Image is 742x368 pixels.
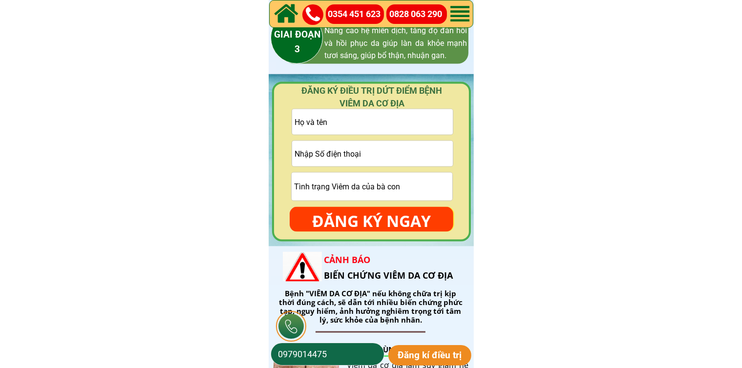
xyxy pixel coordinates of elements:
span: Nâng cao hệ miễn dịch, tăng độ đàn hồi và hồi phục da giúp làn da khỏe mạnh tươi sáng, giúp bổ th... [325,26,467,60]
p: ĐĂNG KÝ NGAY [290,207,453,235]
a: 0828 063 290 [389,7,447,21]
h2: BIẾN CHỨNG VIÊM DA CƠ ĐỊA [317,250,476,285]
input: Số điện thoại [276,343,380,365]
div: Bệnh "VIÊM DA CƠ ĐỊA" nếu không chữa trị kịp thời đúng cách, sẽ dẫn tới nhiều biến chứng phức tạp... [277,289,465,324]
input: Vui lòng nhập ĐÚNG SỐ ĐIỆN THOẠI [292,141,453,166]
p: Đăng kí điều trị [388,345,472,366]
span: CẢNH BÁO [317,252,367,265]
h3: Tăng cường hệ miễn dịch [325,12,467,62]
input: Họ và tên [292,109,453,135]
a: 0354 451 623 [328,7,385,21]
input: Tình trạng Viêm da của bà con [292,173,452,201]
h3: GIAI ĐOẠN 3 [249,27,346,57]
h4: ĐĂNG KÝ ĐIỀU TRỊ DỨT ĐIỂM BỆNH VIÊM DA CƠ ĐỊA [288,84,457,109]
